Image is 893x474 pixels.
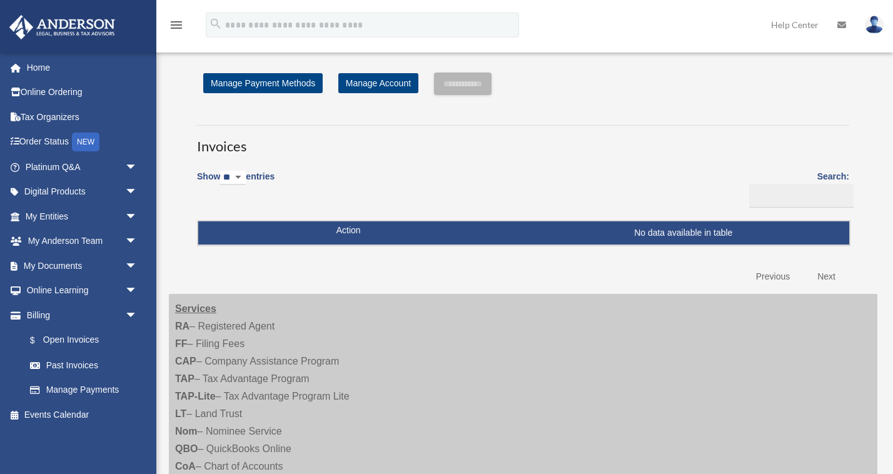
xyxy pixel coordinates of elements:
[125,179,150,205] span: arrow_drop_down
[9,80,156,105] a: Online Ordering
[175,426,198,436] strong: Nom
[209,17,223,31] i: search
[37,333,43,348] span: $
[175,303,216,314] strong: Services
[175,338,188,349] strong: FF
[9,104,156,129] a: Tax Organizers
[865,16,884,34] img: User Pic
[198,221,849,245] td: No data available in table
[9,402,156,427] a: Events Calendar
[745,169,849,208] label: Search:
[808,264,845,290] a: Next
[125,204,150,229] span: arrow_drop_down
[175,408,186,419] strong: LT
[9,253,156,278] a: My Documentsarrow_drop_down
[125,253,150,279] span: arrow_drop_down
[9,278,156,303] a: Online Learningarrow_drop_down
[169,18,184,33] i: menu
[197,169,275,198] label: Show entries
[18,328,144,353] a: $Open Invoices
[169,22,184,33] a: menu
[197,125,849,156] h3: Invoices
[203,73,323,93] a: Manage Payment Methods
[338,73,418,93] a: Manage Account
[6,15,119,39] img: Anderson Advisors Platinum Portal
[220,171,246,185] select: Showentries
[175,443,198,454] strong: QBO
[9,154,156,179] a: Platinum Q&Aarrow_drop_down
[18,353,150,378] a: Past Invoices
[125,303,150,328] span: arrow_drop_down
[747,264,799,290] a: Previous
[72,133,99,151] div: NEW
[175,356,196,366] strong: CAP
[125,229,150,255] span: arrow_drop_down
[175,461,196,471] strong: CoA
[175,373,194,384] strong: TAP
[9,55,156,80] a: Home
[125,278,150,304] span: arrow_drop_down
[9,204,156,229] a: My Entitiesarrow_drop_down
[125,154,150,180] span: arrow_drop_down
[9,303,150,328] a: Billingarrow_drop_down
[749,184,854,208] input: Search:
[9,179,156,204] a: Digital Productsarrow_drop_down
[9,229,156,254] a: My Anderson Teamarrow_drop_down
[175,321,189,331] strong: RA
[175,391,216,401] strong: TAP-Lite
[18,378,150,403] a: Manage Payments
[9,129,156,155] a: Order StatusNEW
